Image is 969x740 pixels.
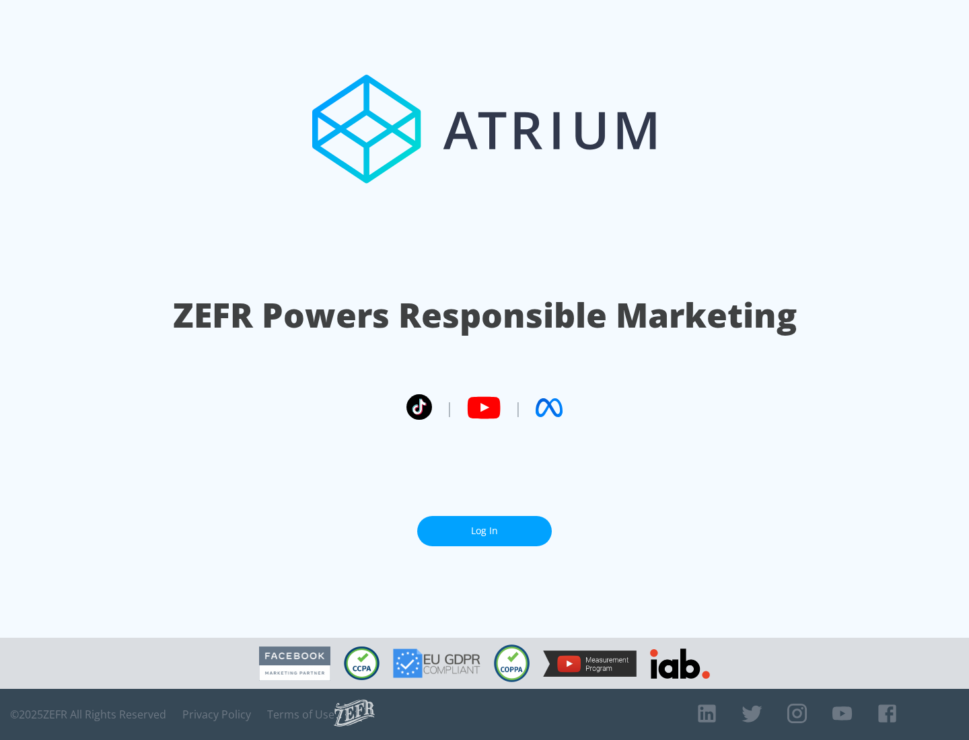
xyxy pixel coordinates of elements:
a: Terms of Use [267,708,334,721]
img: YouTube Measurement Program [543,651,637,677]
img: COPPA Compliant [494,644,530,682]
span: © 2025 ZEFR All Rights Reserved [10,708,166,721]
img: Facebook Marketing Partner [259,646,330,681]
img: CCPA Compliant [344,646,380,680]
img: IAB [650,649,710,679]
a: Log In [417,516,552,546]
img: GDPR Compliant [393,649,480,678]
span: | [445,398,454,418]
span: | [514,398,522,418]
a: Privacy Policy [182,708,251,721]
h1: ZEFR Powers Responsible Marketing [173,292,797,338]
